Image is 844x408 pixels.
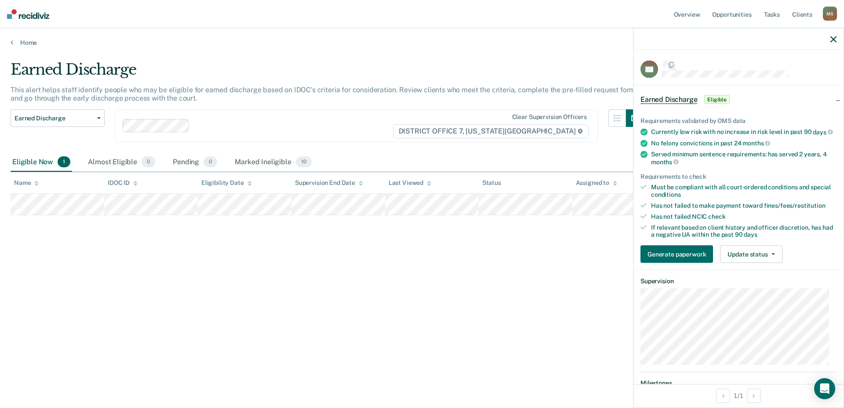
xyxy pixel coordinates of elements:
[640,278,837,285] dt: Supervision
[764,202,826,209] span: fines/fees/restitution
[11,61,644,86] div: Earned Discharge
[640,246,717,263] a: Generate paperwork
[651,151,837,166] div: Served minimum sentence requirements: has served 2 years, 4
[640,173,837,180] div: Requirements to check
[11,39,833,47] a: Home
[651,184,837,199] div: Must be compliant with all court-ordered conditions and special
[704,95,729,104] span: Eligible
[15,115,94,122] span: Earned Discharge
[813,128,833,135] span: days
[171,153,219,172] div: Pending
[7,9,49,19] img: Recidiviz
[651,158,679,165] span: months
[747,389,761,403] button: Next Opportunity
[651,202,837,209] div: Has not failed to make payment toward
[651,128,837,136] div: Currently low risk with no increase in risk level in past 90
[708,213,725,220] span: check
[296,156,312,168] span: 10
[720,246,782,263] button: Update status
[142,156,155,168] span: 0
[58,156,70,168] span: 1
[814,378,835,399] div: Open Intercom Messenger
[393,124,589,138] span: DISTRICT OFFICE 7, [US_STATE][GEOGRAPHIC_DATA]
[295,179,363,187] div: Supervision End Date
[201,179,252,187] div: Eligibility Date
[823,7,837,21] div: M S
[651,139,837,147] div: No felony convictions in past 24
[742,140,770,147] span: months
[86,153,157,172] div: Almost Eligible
[744,231,757,238] span: days
[640,95,697,104] span: Earned Discharge
[651,213,837,220] div: Has not failed NCIC
[651,224,837,238] div: If relevant based on client history and officer discretion, has had a negative UA within the past 90
[651,191,681,198] span: conditions
[640,117,837,125] div: Requirements validated by OMS data
[11,86,637,102] p: This alert helps staff identify people who may be eligible for earned discharge based on IDOC’s c...
[640,246,713,263] button: Generate paperwork
[716,389,730,403] button: Previous Opportunity
[11,153,72,172] div: Eligible Now
[512,113,587,121] div: Clear supervision officers
[640,379,837,387] dt: Milestones
[389,179,431,187] div: Last Viewed
[576,179,617,187] div: Assigned to
[482,179,501,187] div: Status
[633,384,844,407] div: 1 / 1
[14,179,39,187] div: Name
[204,156,217,168] span: 0
[233,153,313,172] div: Marked Ineligible
[108,179,138,187] div: IDOC ID
[633,86,844,114] div: Earned DischargeEligible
